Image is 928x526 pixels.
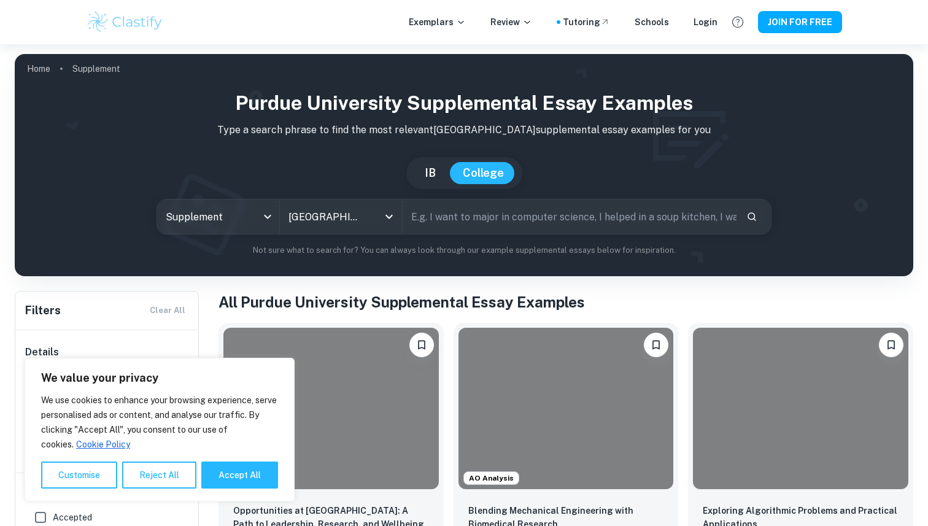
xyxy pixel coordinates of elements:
[694,15,717,29] a: Login
[41,462,117,489] button: Customise
[644,333,668,357] button: Please log in to bookmark exemplars
[25,88,903,118] h1: Purdue University Supplemental Essay Examples
[412,162,448,184] button: IB
[27,60,50,77] a: Home
[25,358,295,501] div: We value your privacy
[464,473,519,484] span: AO Analysis
[450,162,516,184] button: College
[741,206,762,227] button: Search
[15,54,913,276] img: profile cover
[490,15,532,29] p: Review
[381,208,398,225] button: Open
[879,333,903,357] button: Please log in to bookmark exemplars
[72,62,120,75] p: Supplement
[157,199,279,234] div: Supplement
[122,462,196,489] button: Reject All
[41,371,278,385] p: We value your privacy
[218,291,913,313] h1: All Purdue University Supplemental Essay Examples
[25,345,190,360] h6: Details
[41,393,278,452] p: We use cookies to enhance your browsing experience, serve personalised ads or content, and analys...
[75,439,131,450] a: Cookie Policy
[25,244,903,257] p: Not sure what to search for? You can always look through our example supplemental essays below fo...
[758,11,842,33] button: JOIN FOR FREE
[86,10,164,34] img: Clastify logo
[409,333,434,357] button: Please log in to bookmark exemplars
[25,123,903,137] p: Type a search phrase to find the most relevant [GEOGRAPHIC_DATA] supplemental essay examples for you
[53,511,92,524] span: Accepted
[727,12,748,33] button: Help and Feedback
[403,199,737,234] input: E.g. I want to major in computer science, I helped in a soup kitchen, I want to join the debate t...
[563,15,610,29] a: Tutoring
[201,462,278,489] button: Accept All
[635,15,669,29] a: Schools
[25,302,61,319] h6: Filters
[409,15,466,29] p: Exemplars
